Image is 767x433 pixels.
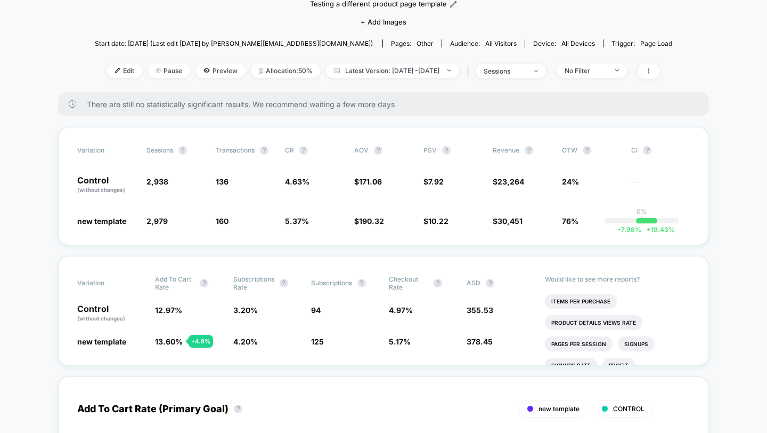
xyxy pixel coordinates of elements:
[640,39,672,47] span: Page Load
[148,63,190,78] span: Pause
[545,275,690,283] p: Would like to see more reports?
[611,39,672,47] div: Trigger:
[146,217,168,226] span: 2,979
[562,146,621,155] span: OTW
[259,68,263,74] img: rebalance
[195,63,246,78] span: Preview
[534,70,538,72] img: end
[234,405,242,413] button: ?
[374,146,382,155] button: ?
[87,100,688,109] span: There are still no statistically significant results. We recommend waiting a few more days
[493,146,519,154] span: Revenue
[285,146,294,154] span: CR
[326,63,459,78] span: Latest Version: [DATE] - [DATE]
[311,306,321,315] span: 94
[354,217,384,226] span: $
[146,177,168,186] span: 2,938
[467,279,480,287] span: ASD
[77,304,144,323] p: Control
[561,39,595,47] span: all devices
[562,177,579,186] span: 24%
[631,146,690,155] span: CI
[637,207,647,215] p: 0%
[260,146,268,155] button: ?
[311,279,352,287] span: Subscriptions
[643,146,651,155] button: ?
[77,176,136,194] p: Control
[115,68,120,73] img: edit
[641,226,675,234] span: 19.43 %
[545,315,642,330] li: Product Details Views Rate
[155,337,183,346] span: 13.60 %
[417,39,434,47] span: other
[493,217,523,226] span: $
[359,177,382,186] span: 171.06
[216,146,255,154] span: Transactions
[77,146,136,155] span: Variation
[285,177,309,186] span: 4.63 %
[583,146,591,155] button: ?
[155,275,194,291] span: Add To Cart Rate
[216,217,229,226] span: 160
[77,337,126,346] span: new template
[545,336,613,351] li: Pages Per Session
[156,68,161,73] img: end
[233,337,258,346] span: 4.20 %
[538,405,580,413] span: new template
[602,358,635,373] li: Profit
[233,275,274,291] span: Subscriptions Rate
[562,217,578,226] span: 76%
[200,279,208,287] button: ?
[647,226,651,234] span: +
[631,179,690,194] span: ---
[285,217,309,226] span: 5.37 %
[615,69,619,71] img: end
[447,69,451,71] img: end
[467,337,493,346] span: 378.45
[354,177,382,186] span: $
[107,63,142,78] span: Edit
[178,146,187,155] button: ?
[216,177,229,186] span: 136
[428,217,448,226] span: 10.22
[423,177,444,186] span: $
[389,275,428,291] span: Checkout Rate
[77,275,136,291] span: Variation
[467,306,493,315] span: 355.53
[189,335,213,348] div: + 4.8 %
[311,337,324,346] span: 125
[361,18,406,26] span: + Add Images
[77,217,126,226] span: new template
[545,294,617,309] li: Items Per Purchase
[493,177,524,186] span: $
[485,39,517,47] span: All Visitors
[334,68,340,73] img: calendar
[486,279,494,287] button: ?
[95,39,373,47] span: Start date: [DATE] (Last edit [DATE] by [PERSON_NAME][EMAIL_ADDRESS][DOMAIN_NAME])
[77,187,125,193] span: (without changes)
[359,217,384,226] span: 190.32
[613,405,644,413] span: CONTROL
[641,215,643,223] p: |
[391,39,434,47] div: Pages:
[357,279,366,287] button: ?
[389,306,413,315] span: 4.97 %
[525,146,533,155] button: ?
[155,306,182,315] span: 12.97 %
[146,146,173,154] span: Sessions
[354,146,369,154] span: AOV
[434,279,442,287] button: ?
[484,67,526,75] div: sessions
[450,39,517,47] div: Audience:
[251,63,321,78] span: Allocation: 50%
[389,337,411,346] span: 5.17 %
[565,67,607,75] div: No Filter
[428,177,444,186] span: 7.92
[618,226,641,234] span: -7.98 %
[280,279,288,287] button: ?
[77,315,125,322] span: (without changes)
[423,217,448,226] span: $
[618,336,655,351] li: Signups
[299,146,308,155] button: ?
[464,63,476,79] span: |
